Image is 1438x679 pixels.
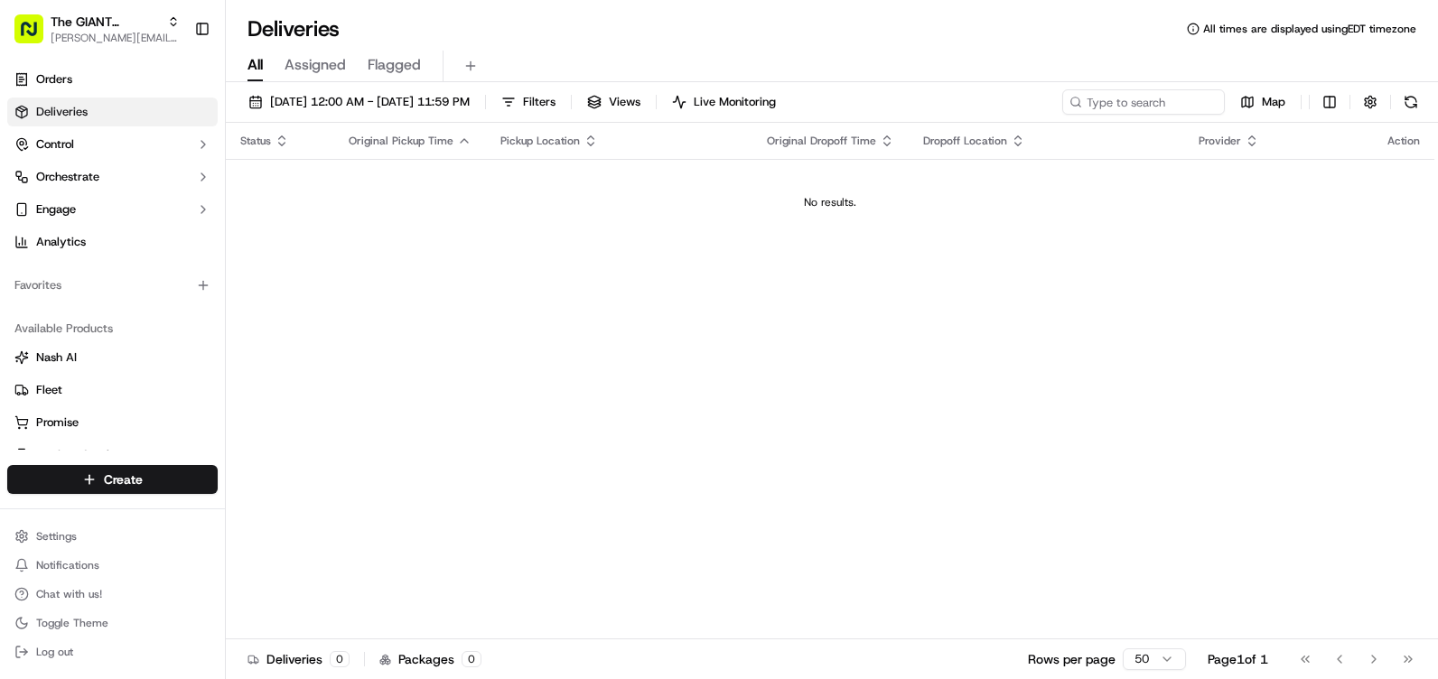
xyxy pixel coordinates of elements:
[47,116,325,135] input: Got a question? Start typing here...
[247,650,350,668] div: Deliveries
[153,264,167,278] div: 💻
[7,343,218,372] button: Nash AI
[36,262,138,280] span: Knowledge Base
[923,134,1007,148] span: Dropoff Location
[1203,22,1416,36] span: All times are displayed using EDT timezone
[36,558,99,572] span: Notifications
[7,639,218,665] button: Log out
[7,465,218,494] button: Create
[7,228,218,256] a: Analytics
[7,163,218,191] button: Orchestrate
[1398,89,1424,115] button: Refresh
[664,89,784,115] button: Live Monitoring
[493,89,564,115] button: Filters
[36,616,108,630] span: Toggle Theme
[7,271,218,300] div: Favorites
[7,314,218,343] div: Available Products
[36,587,102,601] span: Chat with us!
[7,441,218,470] button: Product Catalog
[14,447,210,463] a: Product Catalog
[240,89,478,115] button: [DATE] 12:00 AM - [DATE] 11:59 PM
[1387,134,1420,148] div: Action
[462,651,481,667] div: 0
[1262,94,1285,110] span: Map
[1062,89,1225,115] input: Type to search
[180,306,219,320] span: Pylon
[247,54,263,76] span: All
[270,94,470,110] span: [DATE] 12:00 AM - [DATE] 11:59 PM
[349,134,453,148] span: Original Pickup Time
[694,94,776,110] span: Live Monitoring
[7,524,218,549] button: Settings
[36,447,123,463] span: Product Catalog
[36,414,79,431] span: Promise
[36,349,77,366] span: Nash AI
[7,98,218,126] a: Deliveries
[285,54,346,76] span: Assigned
[7,581,218,607] button: Chat with us!
[11,255,145,287] a: 📗Knowledge Base
[7,376,218,405] button: Fleet
[7,7,187,51] button: The GIANT Company[PERSON_NAME][EMAIL_ADDRESS][DOMAIN_NAME]
[330,651,350,667] div: 0
[7,130,218,159] button: Control
[307,178,329,200] button: Start new chat
[36,529,77,544] span: Settings
[104,470,143,488] span: Create
[767,134,876,148] span: Original Dropoff Time
[368,54,421,76] span: Flagged
[7,610,218,636] button: Toggle Theme
[7,553,218,578] button: Notifications
[36,201,76,218] span: Engage
[18,172,51,205] img: 1736555255976-a54dd68f-1ca7-489b-9aae-adbdc363a1c4
[500,134,580,148] span: Pickup Location
[523,94,556,110] span: Filters
[14,382,210,398] a: Fleet
[1208,650,1268,668] div: Page 1 of 1
[240,134,271,148] span: Status
[36,382,62,398] span: Fleet
[61,191,229,205] div: We're available if you need us!
[14,414,210,431] a: Promise
[127,305,219,320] a: Powered byPylon
[36,645,73,659] span: Log out
[36,136,74,153] span: Control
[36,104,88,120] span: Deliveries
[1232,89,1293,115] button: Map
[18,72,329,101] p: Welcome 👋
[61,172,296,191] div: Start new chat
[18,264,33,278] div: 📗
[36,234,86,250] span: Analytics
[51,31,180,45] button: [PERSON_NAME][EMAIL_ADDRESS][DOMAIN_NAME]
[247,14,340,43] h1: Deliveries
[171,262,290,280] span: API Documentation
[7,65,218,94] a: Orders
[14,349,210,366] a: Nash AI
[379,650,481,668] div: Packages
[1028,650,1116,668] p: Rows per page
[233,195,1427,209] div: No results.
[51,13,160,31] button: The GIANT Company
[36,71,72,88] span: Orders
[18,18,54,54] img: Nash
[1199,134,1241,148] span: Provider
[145,255,297,287] a: 💻API Documentation
[7,408,218,437] button: Promise
[579,89,649,115] button: Views
[609,94,640,110] span: Views
[36,169,99,185] span: Orchestrate
[7,195,218,224] button: Engage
